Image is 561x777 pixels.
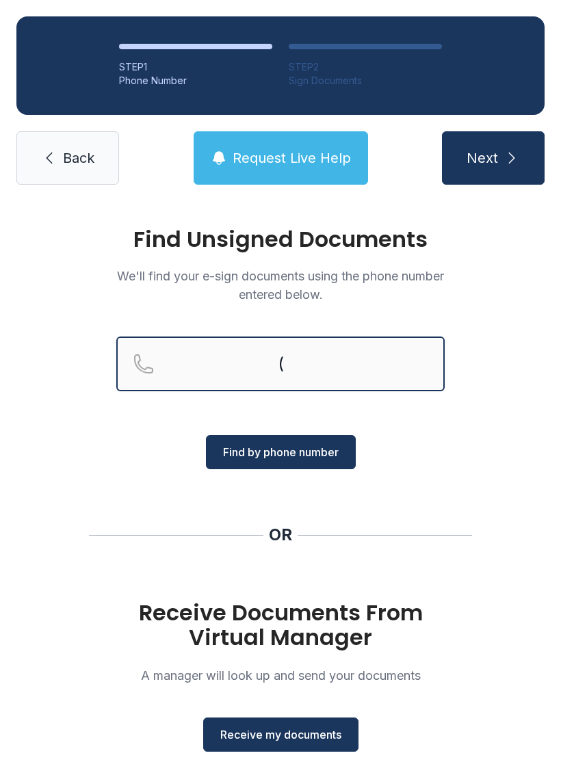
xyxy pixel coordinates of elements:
[116,666,445,685] p: A manager will look up and send your documents
[116,337,445,391] input: Reservation phone number
[467,148,498,168] span: Next
[63,148,94,168] span: Back
[116,228,445,250] h1: Find Unsigned Documents
[116,601,445,650] h1: Receive Documents From Virtual Manager
[289,74,442,88] div: Sign Documents
[223,444,339,460] span: Find by phone number
[116,267,445,304] p: We'll find your e-sign documents using the phone number entered below.
[119,60,272,74] div: STEP 1
[269,524,292,546] div: OR
[233,148,351,168] span: Request Live Help
[220,726,341,743] span: Receive my documents
[289,60,442,74] div: STEP 2
[119,74,272,88] div: Phone Number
